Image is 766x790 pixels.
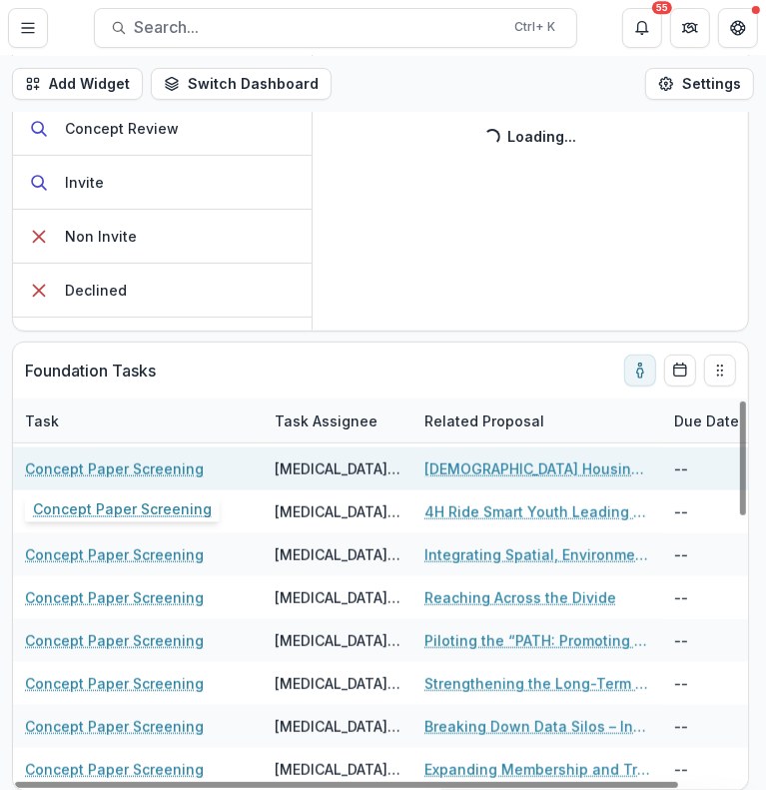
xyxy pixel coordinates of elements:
[424,673,650,694] a: Strengthening the Long-Term Care Workforce for Health Equity in [US_STATE]
[13,399,263,442] div: Task
[412,410,556,431] div: Related Proposal
[275,716,400,737] div: [MEDICAL_DATA][PERSON_NAME]
[718,8,758,48] button: Get Help
[424,458,650,479] a: [DEMOGRAPHIC_DATA] Housing and Community Building Expansion
[263,410,389,431] div: Task Assignee
[25,458,204,479] a: Concept Paper Screening
[704,355,736,387] button: Drag
[25,630,204,651] a: Concept Paper Screening
[424,587,616,608] a: Reaching Across the Divide
[13,264,312,318] button: Declined
[65,280,127,301] div: Declined
[624,355,656,387] button: toggle-assigned-to-me
[25,673,204,694] a: Concept Paper Screening
[511,16,560,38] div: Ctrl + K
[275,501,400,522] div: [MEDICAL_DATA][PERSON_NAME]
[25,587,204,608] a: Concept Paper Screening
[275,544,400,565] div: [MEDICAL_DATA][PERSON_NAME]
[25,716,204,737] a: Concept Paper Screening
[275,630,400,651] div: [MEDICAL_DATA][PERSON_NAME]
[622,8,662,48] button: Notifications
[13,156,312,210] button: Invite
[412,399,662,442] div: Related Proposal
[151,68,332,100] button: Switch Dashboard
[424,630,650,651] a: Piloting the “PATH: Promoting Access To Health” Program
[65,172,104,193] div: Invite
[424,716,650,737] a: Breaking Down Data Silos – Integrating LTC Resident Information Across Systems
[275,759,400,780] div: [MEDICAL_DATA][PERSON_NAME]
[94,8,577,48] button: Search...
[424,544,650,565] a: Integrating Spatial, Environmental, and Experiential Data to Identify Health Inequity in Chronic ...
[12,68,143,100] button: Add Widget
[13,210,312,264] button: Non Invite
[65,226,137,247] div: Non Invite
[275,458,400,479] div: [MEDICAL_DATA][PERSON_NAME]
[424,501,650,522] a: 4H Ride Smart Youth Leading the Charge for ATV/UTV Safety
[662,410,751,431] div: Due Date
[25,759,204,780] a: Concept Paper Screening
[645,68,754,100] button: Settings
[275,673,400,694] div: [MEDICAL_DATA][PERSON_NAME]
[8,8,48,48] button: Toggle Menu
[13,410,71,431] div: Task
[13,102,312,156] button: Concept Review
[275,587,400,608] div: [MEDICAL_DATA][PERSON_NAME]
[652,1,672,15] div: 55
[25,544,204,565] a: Concept Paper Screening
[263,399,412,442] div: Task Assignee
[25,359,156,383] p: Foundation Tasks
[424,759,650,780] a: Expanding Membership and Training Access for Rural [US_STATE] Long-Term Care Facilities
[670,8,710,48] button: Partners
[25,501,204,522] a: Concept Paper Screening
[664,355,696,387] button: Calendar
[135,18,503,37] span: Search...
[65,118,179,139] div: Concept Review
